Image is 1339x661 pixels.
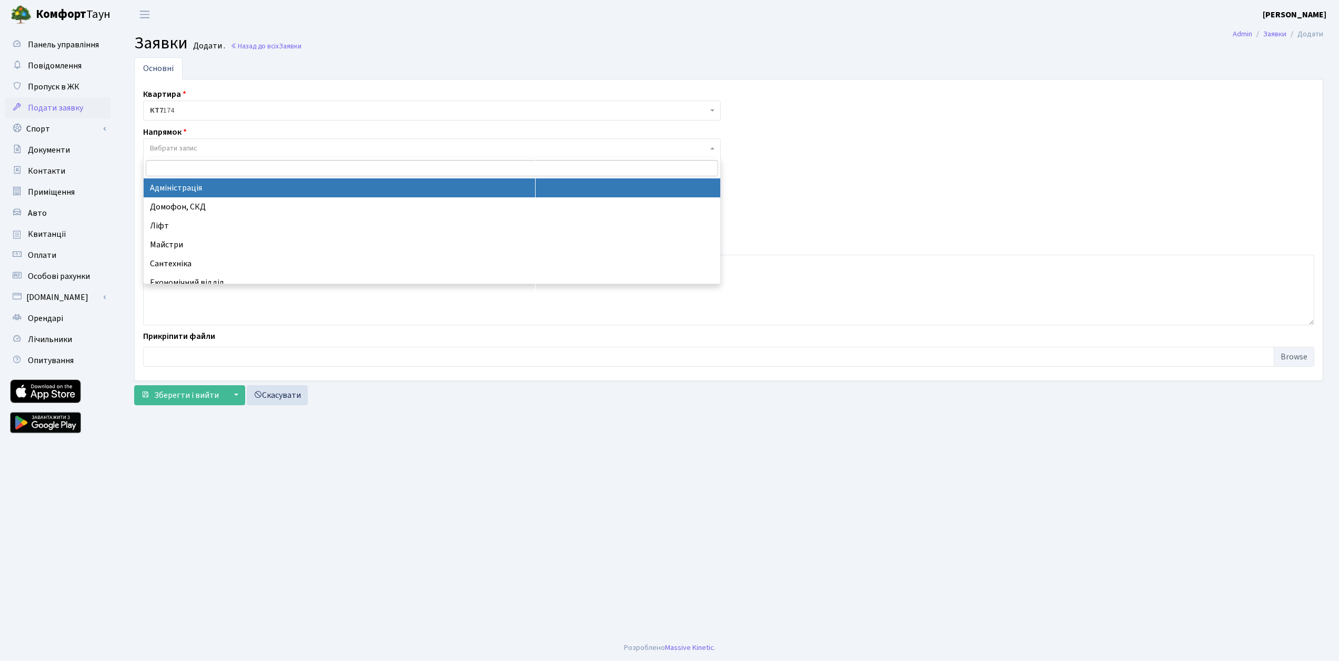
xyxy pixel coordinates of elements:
[144,178,720,197] li: Адміністрація
[28,186,75,198] span: Приміщення
[5,329,110,350] a: Лічильники
[28,228,66,240] span: Квитанції
[5,224,110,245] a: Квитанції
[5,182,110,203] a: Приміщення
[28,39,99,51] span: Панель управління
[5,266,110,287] a: Особові рахунки
[144,273,720,292] li: Економічний відділ
[5,34,110,55] a: Панель управління
[624,642,716,654] div: Розроблено .
[1233,28,1252,39] a: Admin
[1286,28,1323,40] li: Додати
[28,207,47,219] span: Авто
[134,385,226,405] button: Зберегти і вийти
[134,31,188,55] span: Заявки
[143,88,186,101] label: Квартира
[154,389,219,401] span: Зберегти і вийти
[28,271,90,282] span: Особові рахунки
[5,161,110,182] a: Контакти
[134,57,183,79] a: Основні
[5,350,110,371] a: Опитування
[5,76,110,97] a: Пропуск в ЖК
[230,41,301,51] a: Назад до всіхЗаявки
[5,308,110,329] a: Орендарі
[144,254,720,273] li: Сантехніка
[150,105,708,116] span: <b>КТ7</b>&nbsp;&nbsp;&nbsp;174
[5,203,110,224] a: Авто
[144,197,720,216] li: Домофон, СКД
[36,6,110,24] span: Таун
[36,6,86,23] b: Комфорт
[1217,23,1339,45] nav: breadcrumb
[1263,8,1326,21] a: [PERSON_NAME]
[191,41,225,51] small: Додати .
[5,139,110,161] a: Документи
[665,642,714,653] a: Massive Kinetic
[1263,9,1326,21] b: [PERSON_NAME]
[1263,28,1286,39] a: Заявки
[143,101,721,121] span: <b>КТ7</b>&nbsp;&nbsp;&nbsp;174
[143,330,215,343] label: Прикріпити файли
[11,4,32,25] img: logo.png
[28,249,56,261] span: Оплати
[144,235,720,254] li: Майстри
[5,245,110,266] a: Оплати
[144,216,720,235] li: Ліфт
[150,143,197,154] span: Вибрати запис
[150,105,163,116] b: КТ7
[28,334,72,345] span: Лічильники
[5,55,110,76] a: Повідомлення
[143,126,187,138] label: Напрямок
[28,165,65,177] span: Контакти
[28,144,70,156] span: Документи
[28,81,79,93] span: Пропуск в ЖК
[28,313,63,324] span: Орендарі
[5,118,110,139] a: Спорт
[5,97,110,118] a: Подати заявку
[28,102,83,114] span: Подати заявку
[28,355,74,366] span: Опитування
[28,60,82,72] span: Повідомлення
[279,41,301,51] span: Заявки
[132,6,158,23] button: Переключити навігацію
[5,287,110,308] a: [DOMAIN_NAME]
[247,385,308,405] a: Скасувати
